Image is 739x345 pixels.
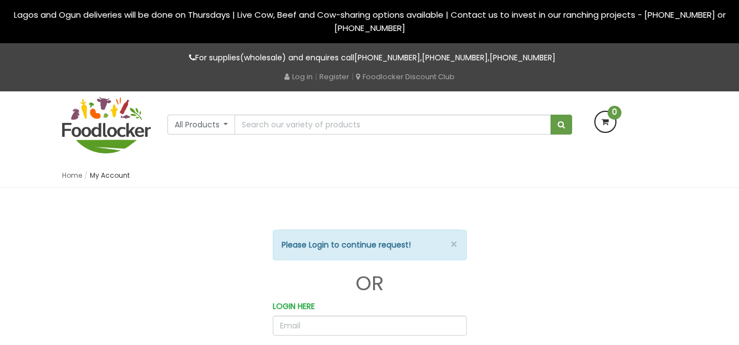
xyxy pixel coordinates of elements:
h1: OR [273,272,467,295]
label: LOGIN HERE [273,300,315,313]
a: Home [62,171,82,180]
a: Register [319,71,349,82]
a: Log in [284,71,313,82]
p: For supplies(wholesale) and enquires call , , [62,52,677,64]
strong: Please Login to continue request! [282,239,411,250]
a: [PHONE_NUMBER] [354,52,420,63]
a: [PHONE_NUMBER] [490,52,555,63]
button: All Products [167,115,236,135]
button: × [450,239,458,250]
input: Search our variety of products [235,115,551,135]
input: Email [273,316,467,336]
img: FoodLocker [62,97,151,153]
span: | [351,71,354,82]
span: | [315,71,317,82]
span: Lagos and Ogun deliveries will be done on Thursdays | Live Cow, Beef and Cow-sharing options avai... [14,9,726,34]
a: [PHONE_NUMBER] [422,52,488,63]
a: Foodlocker Discount Club [356,71,455,82]
span: 0 [608,106,621,120]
